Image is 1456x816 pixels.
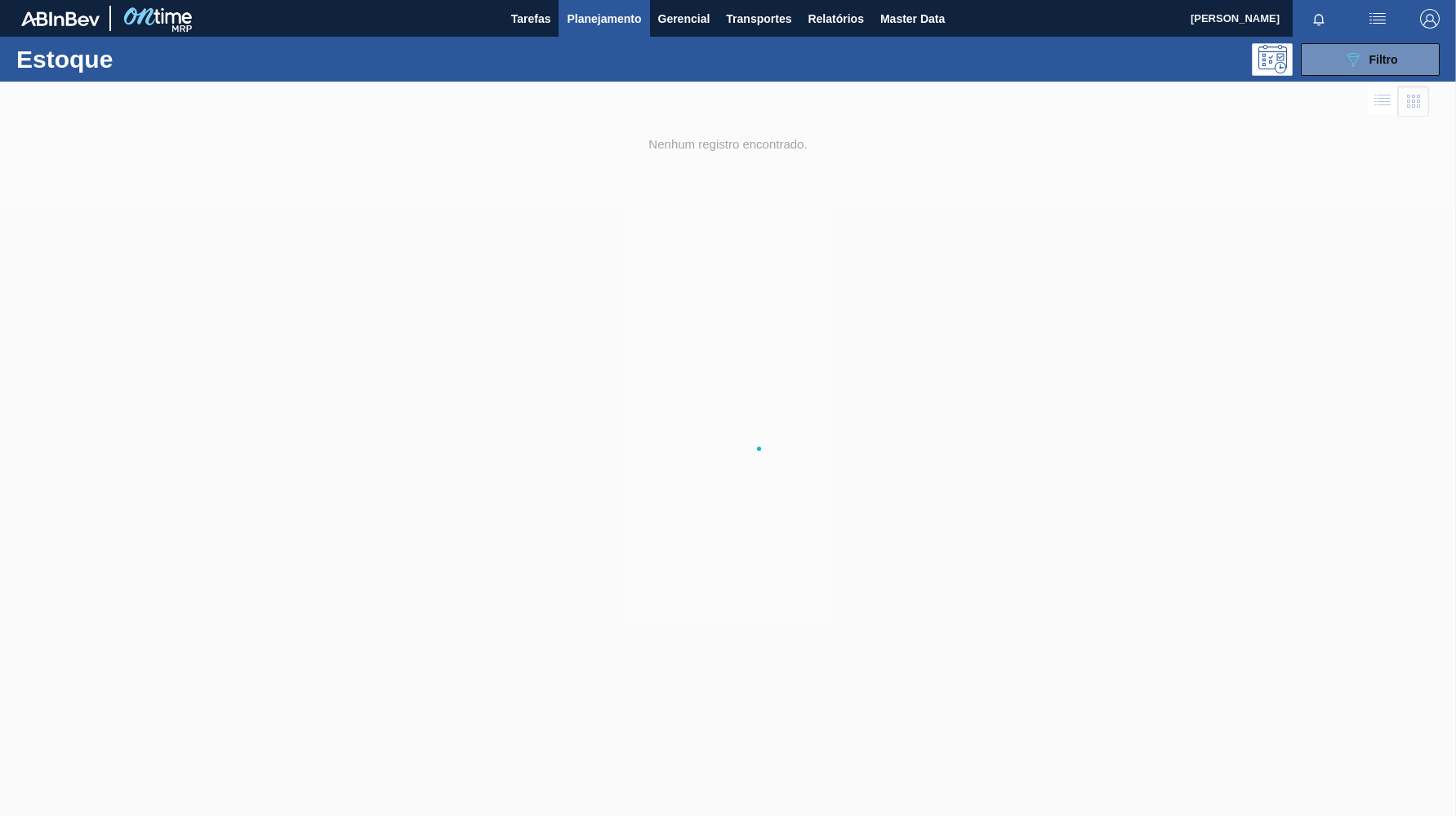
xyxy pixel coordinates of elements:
[1420,9,1440,29] img: Logout
[1369,53,1398,66] span: Filtro
[567,9,641,29] span: Planejamento
[1368,9,1387,29] img: userActions
[1293,7,1345,30] button: Notificações
[16,50,257,69] h1: Estoque
[658,9,710,29] span: Gerencial
[1252,43,1293,76] div: Pogramando: nenhum usuário selecionado
[880,9,945,29] span: Master Data
[808,9,863,29] span: Relatórios
[1301,43,1440,76] button: Filtro
[21,11,100,26] img: TNhmsLtSVTkK8tSr43FrP2fwEKptu5GPRR3wAAAABJRU5ErkJggg==
[726,9,791,29] span: Transportes
[511,9,551,29] span: Tarefas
